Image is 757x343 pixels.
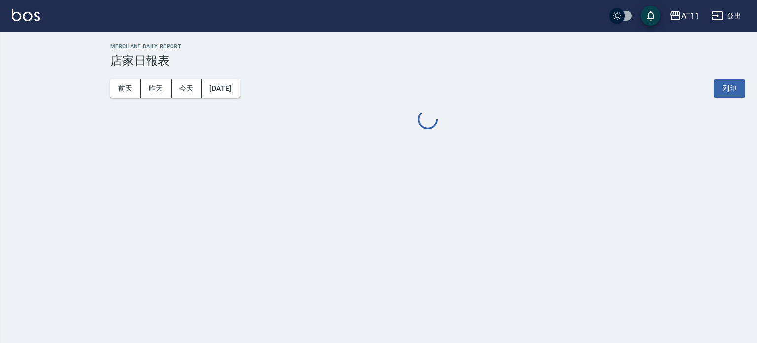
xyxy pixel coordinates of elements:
[141,79,172,98] button: 昨天
[12,9,40,21] img: Logo
[110,43,745,50] h2: Merchant Daily Report
[665,6,703,26] button: AT11
[110,79,141,98] button: 前天
[641,6,660,26] button: save
[714,79,745,98] button: 列印
[707,7,745,25] button: 登出
[172,79,202,98] button: 今天
[681,10,699,22] div: AT11
[110,54,745,68] h3: 店家日報表
[202,79,239,98] button: [DATE]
